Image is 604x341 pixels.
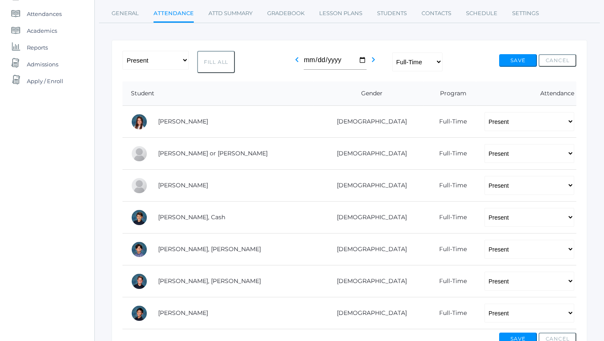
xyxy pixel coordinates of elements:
[154,5,194,23] a: Attendance
[424,265,476,297] td: Full-Time
[512,5,539,22] a: Settings
[424,170,476,202] td: Full-Time
[314,138,424,170] td: [DEMOGRAPHIC_DATA]
[112,5,139,22] a: General
[466,5,497,22] a: Schedule
[27,39,48,56] span: Reports
[314,106,424,138] td: [DEMOGRAPHIC_DATA]
[158,118,208,125] a: [PERSON_NAME]
[424,106,476,138] td: Full-Time
[314,265,424,297] td: [DEMOGRAPHIC_DATA]
[476,81,576,106] th: Attendance
[424,81,476,106] th: Program
[499,54,537,67] button: Save
[424,233,476,265] td: Full-Time
[314,81,424,106] th: Gender
[424,202,476,233] td: Full-Time
[158,150,268,157] a: [PERSON_NAME] or [PERSON_NAME]
[314,170,424,202] td: [DEMOGRAPHIC_DATA]
[131,145,148,162] div: Thomas or Tom Cope
[292,58,302,66] a: chevron_left
[158,181,208,189] a: [PERSON_NAME]
[27,56,58,73] span: Admissions
[319,5,362,22] a: Lesson Plans
[122,81,314,106] th: Student
[539,54,576,67] button: Cancel
[131,241,148,258] div: Hudson Purser
[424,297,476,329] td: Full-Time
[424,138,476,170] td: Full-Time
[377,5,407,22] a: Students
[27,22,57,39] span: Academics
[27,5,62,22] span: Attendances
[131,177,148,194] div: Wyatt Ferris
[292,55,302,65] i: chevron_left
[197,51,235,73] button: Fill All
[131,273,148,290] div: Ryder Roberts
[208,5,253,22] a: Attd Summary
[131,209,148,226] div: Cash Kilian
[27,73,63,89] span: Apply / Enroll
[158,277,261,285] a: [PERSON_NAME], [PERSON_NAME]
[158,309,208,317] a: [PERSON_NAME]
[267,5,305,22] a: Gradebook
[158,245,261,253] a: [PERSON_NAME], [PERSON_NAME]
[314,233,424,265] td: [DEMOGRAPHIC_DATA]
[368,58,378,66] a: chevron_right
[314,202,424,233] td: [DEMOGRAPHIC_DATA]
[314,297,424,329] td: [DEMOGRAPHIC_DATA]
[131,113,148,130] div: Grace Carpenter
[368,55,378,65] i: chevron_right
[158,213,225,221] a: [PERSON_NAME], Cash
[131,305,148,322] div: Matteo Soratorio
[422,5,451,22] a: Contacts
